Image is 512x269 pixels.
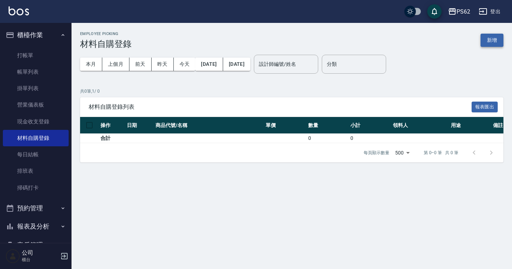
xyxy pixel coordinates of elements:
[3,97,69,113] a: 營業儀表板
[445,4,473,19] button: PS62
[9,6,29,15] img: Logo
[364,150,389,156] p: 每頁顯示數量
[3,180,69,196] a: 掃碼打卡
[125,117,154,134] th: 日期
[3,113,69,130] a: 現金收支登錄
[391,117,449,134] th: 領料人
[223,58,250,71] button: [DATE]
[472,102,498,113] button: 報表匯出
[392,143,412,162] div: 500
[424,150,458,156] p: 第 0–0 筆 共 0 筆
[80,88,503,94] p: 共 0 筆, 1 / 0
[481,34,503,47] button: 新增
[80,58,102,71] button: 本月
[99,117,125,134] th: 操作
[3,236,69,254] button: 客戶管理
[80,39,132,49] h3: 材料自購登錄
[22,249,58,256] h5: 公司
[152,58,174,71] button: 昨天
[174,58,196,71] button: 今天
[129,58,152,71] button: 前天
[449,117,491,134] th: 用途
[22,256,58,263] p: 櫃台
[3,146,69,163] a: 每日結帳
[472,103,498,110] a: 報表匯出
[3,163,69,179] a: 排班表
[3,64,69,80] a: 帳單列表
[3,47,69,64] a: 打帳單
[89,103,472,111] span: 材料自購登錄列表
[306,134,349,143] td: 0
[349,117,391,134] th: 小計
[99,134,125,143] td: 合計
[264,117,306,134] th: 單價
[102,58,129,71] button: 上個月
[3,217,69,236] button: 報表及分析
[154,117,264,134] th: 商品代號/名稱
[306,117,349,134] th: 數量
[6,249,20,263] img: Person
[349,134,391,143] td: 0
[3,26,69,44] button: 櫃檯作業
[195,58,223,71] button: [DATE]
[427,4,442,19] button: save
[3,80,69,97] a: 掛單列表
[3,130,69,146] a: 材料自購登錄
[476,5,503,18] button: 登出
[3,199,69,217] button: 預約管理
[457,7,470,16] div: PS62
[481,36,503,43] a: 新增
[80,31,132,36] h2: Employee Picking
